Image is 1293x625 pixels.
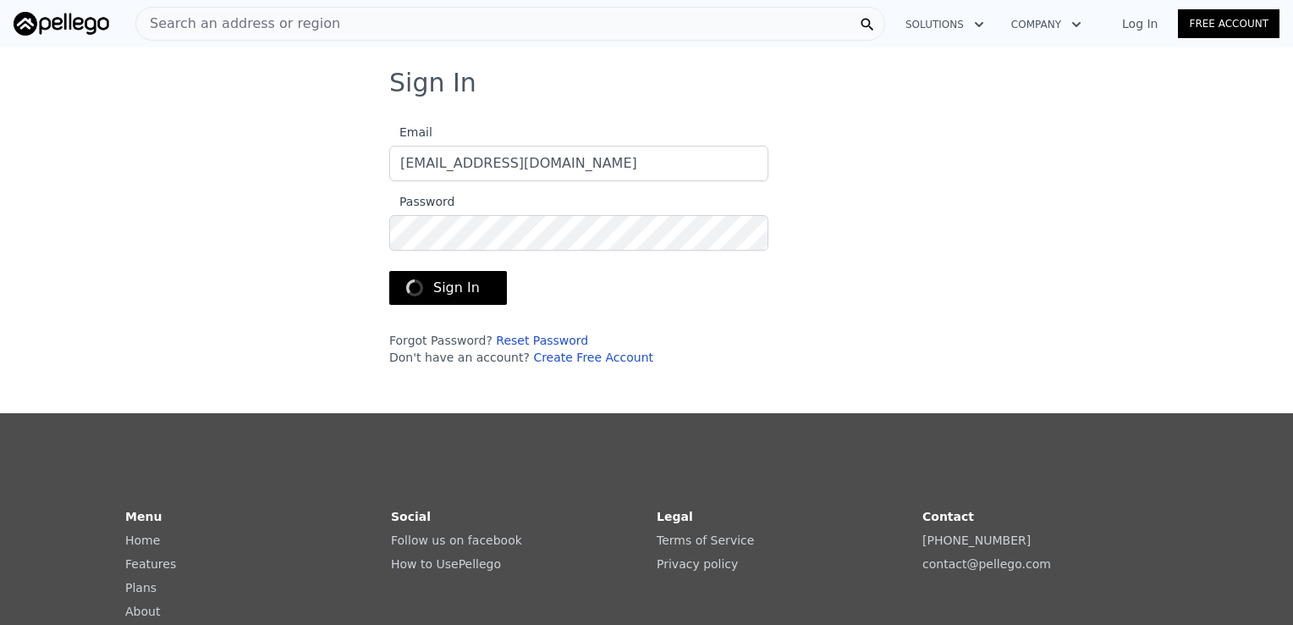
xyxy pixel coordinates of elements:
[922,557,1051,571] a: contact@pellego.com
[657,510,693,523] strong: Legal
[136,14,340,34] span: Search an address or region
[922,534,1031,547] a: [PHONE_NUMBER]
[125,581,157,595] a: Plans
[1178,9,1279,38] a: Free Account
[391,557,501,571] a: How to UsePellego
[389,271,507,305] button: Sign In
[533,351,653,364] a: Create Free Account
[1102,15,1178,32] a: Log In
[892,9,998,40] button: Solutions
[657,534,754,547] a: Terms of Service
[998,9,1095,40] button: Company
[496,334,588,347] a: Reset Password
[125,510,162,523] strong: Menu
[389,195,454,208] span: Password
[125,557,176,571] a: Features
[14,12,109,36] img: Pellego
[922,510,974,523] strong: Contact
[389,215,768,251] input: Password
[391,534,522,547] a: Follow us on facebook
[391,510,431,523] strong: Social
[389,68,904,98] h3: Sign In
[125,534,160,547] a: Home
[125,605,160,618] a: About
[389,125,432,139] span: Email
[389,332,768,366] div: Forgot Password? Don't have an account?
[389,146,768,181] input: Email
[657,557,738,571] a: Privacy policy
